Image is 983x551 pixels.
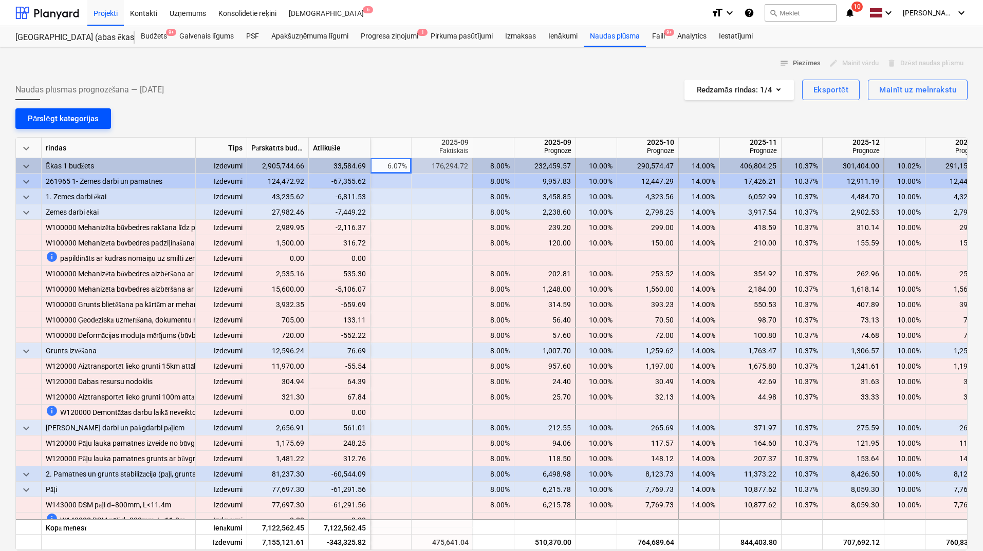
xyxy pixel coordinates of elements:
[247,389,309,405] div: 321.30
[930,158,982,174] div: 291,159.47
[888,158,921,174] div: 10.02%
[827,297,879,312] div: 407.89
[247,374,309,389] div: 304.94
[713,26,759,47] a: Iestatījumi
[671,26,713,47] a: Analytics
[42,138,196,158] div: rindas
[584,26,646,47] a: Naudas plūsma
[683,220,715,235] div: 14.00%
[46,266,471,281] span: W100000 Mehanizēta būvbedres aizbēršana ar esošo grunti, pēc betonēšanas un hidroizolācijas darbu...
[580,204,613,220] div: 10.00%
[621,147,674,155] div: Prognoze
[313,266,366,281] div: 535.30
[15,108,111,129] button: Pārslēgt kategorijas
[724,328,776,343] div: 100.80
[827,138,880,147] div: 2025-12
[196,266,247,281] div: Izdevumi
[240,26,265,47] a: PSF
[196,138,247,158] div: Tips
[247,251,309,266] div: 0.00
[683,312,715,328] div: 14.00%
[247,328,309,343] div: 720.00
[247,158,309,174] div: 2,905,744.66
[173,26,240,47] div: Galvenais līgums
[930,343,982,358] div: 1,259.62
[888,174,921,189] div: 10.00%
[827,158,879,174] div: 301,404.00
[416,158,468,174] div: 176,294.72
[46,281,527,297] span: W100000 Mehanizēta būvbedres aizbēršana ar tīro smilti vai malsmilti (100%), pēc betonēšanas un h...
[309,466,370,482] div: -60,544.09
[196,297,247,312] div: Izdevumi
[20,142,32,155] span: keyboard_arrow_down
[827,220,879,235] div: 310.14
[930,189,982,204] div: 4,323.56
[724,281,776,297] div: 2,184.00
[15,32,122,43] div: [GEOGRAPHIC_DATA] (abas ēkas - PRJ2002936 un PRJ2002937) 2601965
[518,266,571,281] div: 202.81
[518,147,571,155] div: Prognoze
[313,312,366,328] div: 133.11
[621,358,674,374] div: 1,197.00
[786,297,818,312] div: 10.37%
[247,512,309,528] div: 0.00
[196,519,247,535] div: Ienākumi
[683,174,715,189] div: 14.00%
[542,26,584,47] div: Ienākumi
[955,7,968,19] i: keyboard_arrow_down
[724,235,776,251] div: 210.00
[786,358,818,374] div: 10.37%
[683,158,715,174] div: 14.00%
[247,189,309,204] div: 43,235.62
[786,343,818,358] div: 10.37%
[683,358,715,374] div: 14.00%
[196,158,247,174] div: Izdevumi
[580,343,613,358] div: 10.00%
[196,174,247,189] div: Izdevumi
[196,251,247,266] div: Izdevumi
[684,80,794,100] button: Redzamās rindas:1/4
[247,220,309,235] div: 2,989.95
[313,328,366,343] div: -552.22
[20,345,32,357] span: keyboard_arrow_down
[724,312,776,328] div: 98.70
[518,358,571,374] div: 957.60
[247,343,309,358] div: 12,596.24
[46,220,242,235] span: W100000 Mehanizēta būvbedres rakšana līdz projekta atzīmei
[724,174,776,189] div: 17,426.21
[930,328,982,343] div: 72.00
[580,312,613,328] div: 10.00%
[724,297,776,312] div: 550.53
[775,55,825,71] button: Piezīmes
[416,138,469,147] div: 2025-09
[845,7,855,19] i: notifications
[580,266,613,281] div: 10.00%
[309,204,370,220] div: -7,449.22
[930,174,982,189] div: 12,447.29
[786,266,818,281] div: 10.37%
[46,204,99,220] span: Zemes darbi ēkai
[46,189,106,204] span: 1. Zemes darbi ēkai
[247,358,309,374] div: 11,970.00
[424,26,499,47] a: Pirkuma pasūtījumi
[196,535,247,550] div: Izdevumi
[827,204,879,220] div: 2,902.53
[196,189,247,204] div: Izdevumi
[247,174,309,189] div: 124,472.92
[20,468,32,481] span: keyboard_arrow_down
[802,80,860,100] button: Eksportēt
[888,281,921,297] div: 10.00%
[888,266,921,281] div: 10.00%
[46,235,422,251] span: W100000 Mehanizēta būvbedres padziļināšana izrokot būvniecībai nederīgo grunti un piebēršana ar t...
[247,535,309,550] div: 7,155,121.61
[247,312,309,328] div: 705.00
[247,466,309,482] div: 81,237.30
[46,251,58,263] span: Šo rindas vienību nevar prognozēt, pirms nav atjaunināts pārskatītais budžets
[417,29,428,36] span: 1
[28,112,99,125] div: Pārslēgt kategorijas
[477,297,510,312] div: 8.00%
[683,235,715,251] div: 14.00%
[621,343,674,358] div: 1,259.62
[196,235,247,251] div: Izdevumi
